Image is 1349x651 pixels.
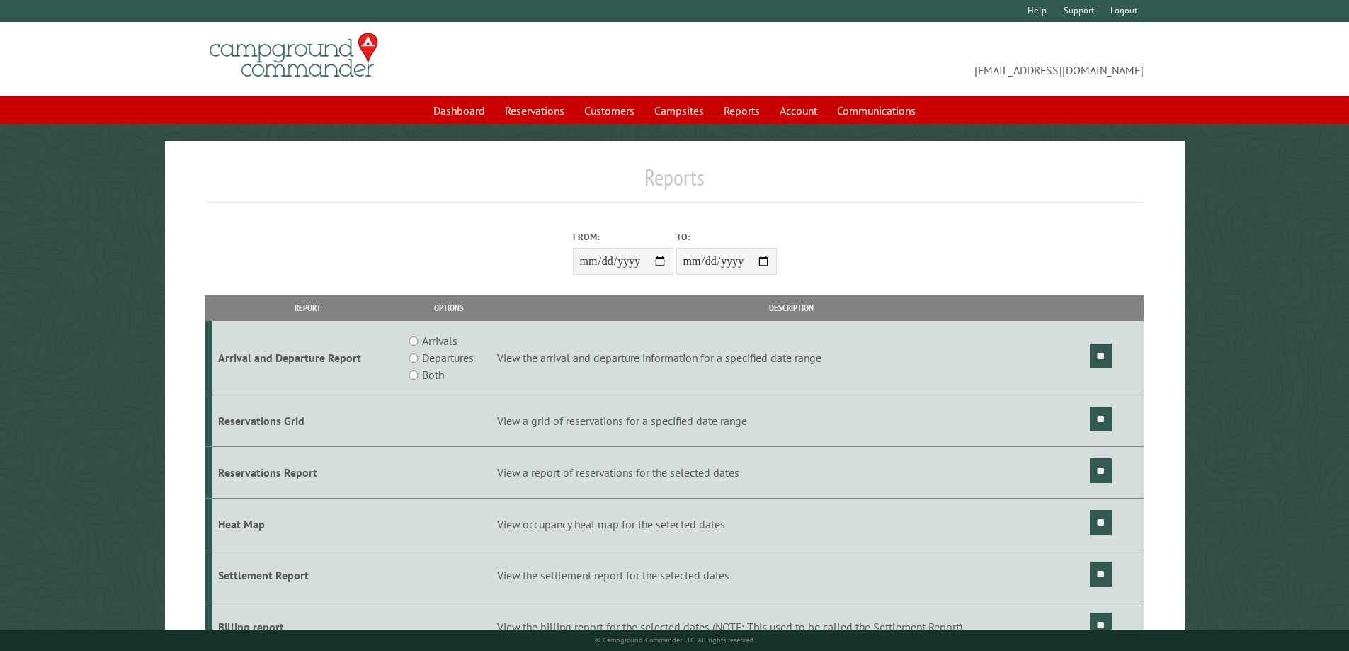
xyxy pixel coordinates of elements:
[676,230,777,244] label: To:
[495,446,1088,498] td: View a report of reservations for the selected dates
[422,366,444,383] label: Both
[573,230,673,244] label: From:
[205,28,382,83] img: Campground Commander
[595,635,755,645] small: © Campground Commander LLC. All rights reserved.
[212,498,403,550] td: Heat Map
[212,295,403,320] th: Report
[495,321,1088,395] td: View the arrival and departure information for a specified date range
[422,332,457,349] label: Arrivals
[402,295,494,320] th: Options
[205,164,1144,203] h1: Reports
[212,446,403,498] td: Reservations Report
[212,550,403,601] td: Settlement Report
[715,97,768,124] a: Reports
[212,395,403,447] td: Reservations Grid
[829,97,924,124] a: Communications
[425,97,494,124] a: Dashboard
[496,97,573,124] a: Reservations
[495,295,1088,320] th: Description
[495,395,1088,447] td: View a grid of reservations for a specified date range
[495,550,1088,601] td: View the settlement report for the selected dates
[576,97,643,124] a: Customers
[212,321,403,395] td: Arrival and Departure Report
[675,39,1144,79] span: [EMAIL_ADDRESS][DOMAIN_NAME]
[771,97,826,124] a: Account
[422,349,474,366] label: Departures
[495,498,1088,550] td: View occupancy heat map for the selected dates
[646,97,712,124] a: Campsites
